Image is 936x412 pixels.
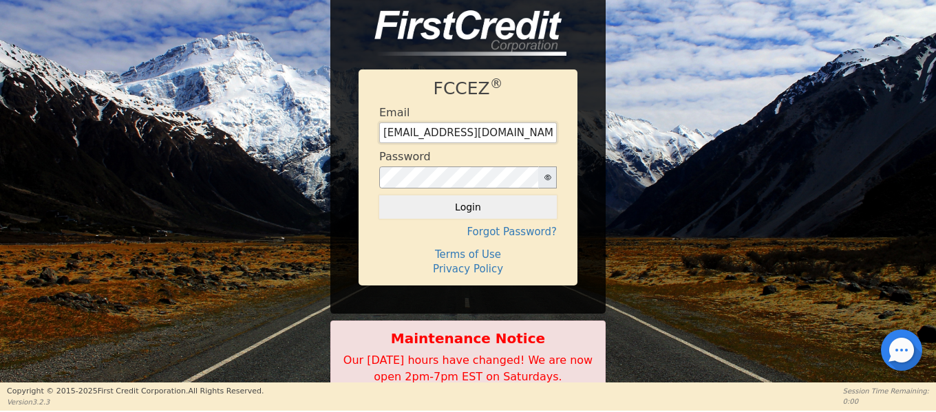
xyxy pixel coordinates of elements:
[188,387,264,395] span: All Rights Reserved.
[379,150,431,163] h4: Password
[359,10,566,56] img: logo-CMu_cnol.png
[379,166,539,188] input: password
[379,122,557,143] input: Enter email
[490,76,503,91] sup: ®
[338,328,598,349] b: Maintenance Notice
[843,386,929,396] p: Session Time Remaining:
[7,386,264,398] p: Copyright © 2015- 2025 First Credit Corporation.
[379,226,557,238] h4: Forgot Password?
[379,78,557,99] h1: FCCEZ
[379,248,557,261] h4: Terms of Use
[379,263,557,275] h4: Privacy Policy
[379,106,409,119] h4: Email
[379,195,557,219] button: Login
[7,397,264,407] p: Version 3.2.3
[843,396,929,406] p: 0:00
[343,354,593,383] span: Our [DATE] hours have changed! We are now open 2pm-7pm EST on Saturdays.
